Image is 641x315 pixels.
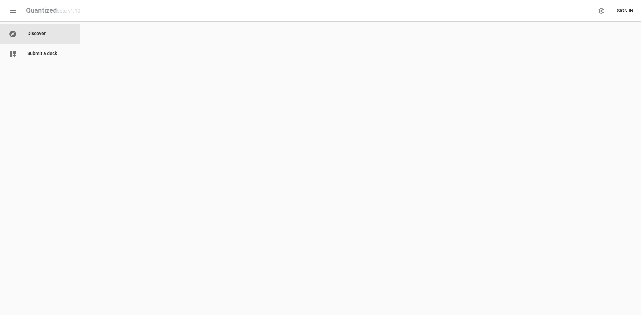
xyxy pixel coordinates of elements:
a: Click here to file a bug report or request a feature! [593,3,609,19]
div: beta v1.10 [57,8,80,14]
div: Quantized [26,7,80,15]
p: Discover [27,30,71,38]
a: Sign In [614,5,636,17]
p: Submit a deck [27,50,71,58]
span: Sign In [617,7,633,15]
a: Quantizedbeta v1.10 [26,7,80,15]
